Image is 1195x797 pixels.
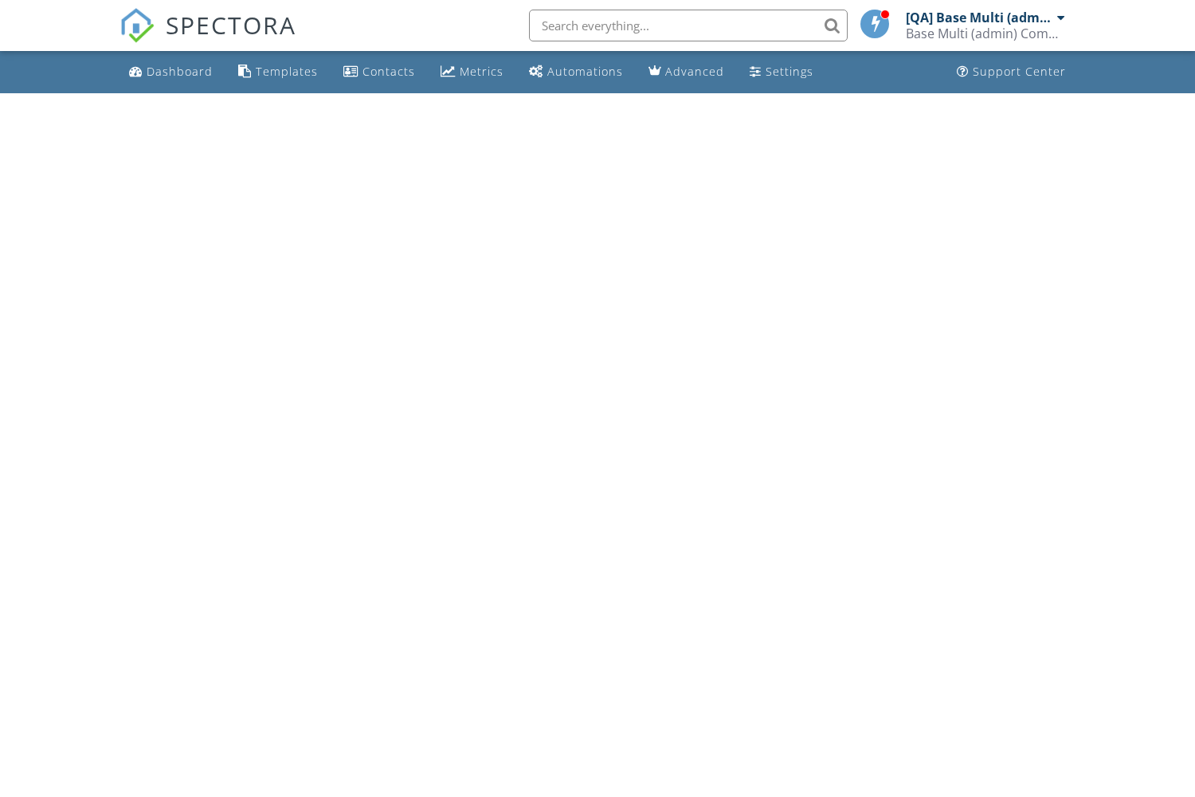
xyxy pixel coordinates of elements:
[123,57,219,87] a: Dashboard
[147,64,213,79] div: Dashboard
[337,57,421,87] a: Contacts
[232,57,324,87] a: Templates
[166,8,296,41] span: SPECTORA
[362,64,415,79] div: Contacts
[906,10,1053,26] div: [QA] Base Multi (admin)
[460,64,503,79] div: Metrics
[950,57,1072,87] a: Support Center
[256,64,318,79] div: Templates
[642,57,731,87] a: Advanced
[119,22,296,55] a: SPECTORA
[906,26,1065,41] div: Base Multi (admin) Company
[119,8,155,43] img: The Best Home Inspection Software - Spectora
[766,64,813,79] div: Settings
[743,57,820,87] a: Settings
[529,10,848,41] input: Search everything...
[547,64,623,79] div: Automations
[665,64,724,79] div: Advanced
[523,57,629,87] a: Automations (Basic)
[434,57,510,87] a: Metrics
[973,64,1066,79] div: Support Center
